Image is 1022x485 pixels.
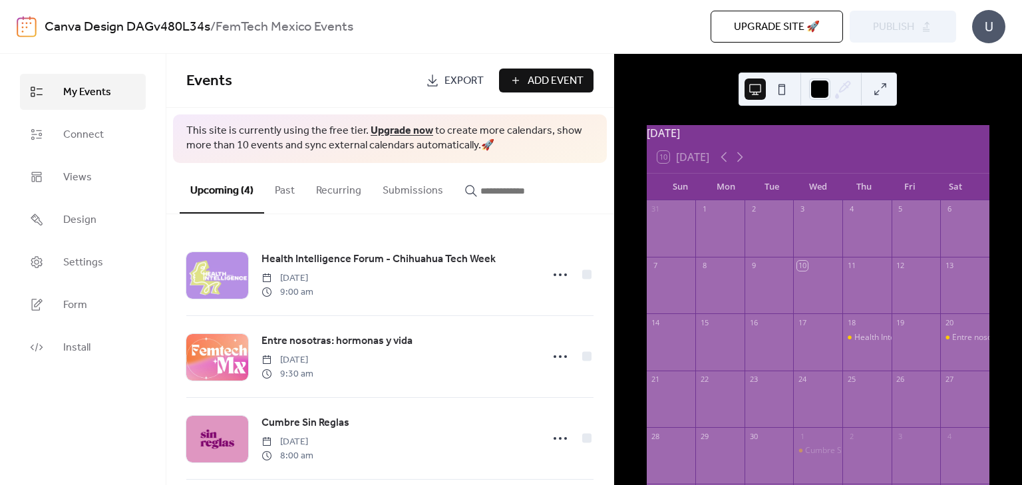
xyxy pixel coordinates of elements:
[846,204,856,214] div: 4
[699,431,709,441] div: 29
[261,285,313,299] span: 9:00 am
[651,317,661,327] div: 14
[17,16,37,37] img: logo
[749,261,759,271] div: 9
[749,317,759,327] div: 16
[797,317,807,327] div: 17
[940,332,989,343] div: Entre nosotras: hormonas y vida
[749,174,795,200] div: Tue
[180,163,264,214] button: Upcoming (4)
[647,125,989,141] div: [DATE]
[261,271,313,285] span: [DATE]
[261,251,496,267] span: Health Intelligence Forum - Chihuahua Tech Week
[749,375,759,385] div: 23
[734,19,820,35] span: Upgrade site 🚀
[651,375,661,385] div: 21
[305,163,372,212] button: Recurring
[261,414,349,432] a: Cumbre Sin Reglas
[416,69,494,92] a: Export
[699,317,709,327] div: 15
[499,69,594,92] button: Add Event
[657,174,703,200] div: Sun
[887,174,933,200] div: Fri
[896,317,906,327] div: 19
[261,333,413,350] a: Entre nosotras: hormonas y vida
[846,261,856,271] div: 11
[651,261,661,271] div: 7
[20,329,146,365] a: Install
[20,159,146,195] a: Views
[20,287,146,323] a: Form
[842,332,892,343] div: Health Intelligence Forum - Chihuahua Tech Week
[944,375,954,385] div: 27
[797,375,807,385] div: 24
[896,375,906,385] div: 26
[20,74,146,110] a: My Events
[186,67,232,96] span: Events
[261,415,349,431] span: Cumbre Sin Reglas
[972,10,1005,43] div: U
[699,261,709,271] div: 8
[841,174,887,200] div: Thu
[703,174,749,200] div: Mon
[846,375,856,385] div: 25
[210,15,216,40] b: /
[896,261,906,271] div: 12
[63,255,103,271] span: Settings
[896,431,906,441] div: 3
[444,73,484,89] span: Export
[20,116,146,152] a: Connect
[261,353,313,367] span: [DATE]
[749,204,759,214] div: 2
[264,163,305,212] button: Past
[797,431,807,441] div: 1
[651,204,661,214] div: 31
[797,261,807,271] div: 10
[793,445,842,456] div: Cumbre Sin Reglas
[261,449,313,463] span: 8:00 am
[216,15,353,40] b: FemTech Mexico Events
[711,11,843,43] button: Upgrade site 🚀
[63,170,92,186] span: Views
[371,120,433,141] a: Upgrade now
[63,212,96,228] span: Design
[20,202,146,238] a: Design
[944,204,954,214] div: 6
[933,174,979,200] div: Sat
[261,435,313,449] span: [DATE]
[261,251,496,268] a: Health Intelligence Forum - Chihuahua Tech Week
[699,204,709,214] div: 1
[795,174,841,200] div: Wed
[45,15,210,40] a: Canva Design DAGv480L34s
[261,367,313,381] span: 9:30 am
[699,375,709,385] div: 22
[896,204,906,214] div: 5
[944,261,954,271] div: 13
[846,317,856,327] div: 18
[797,204,807,214] div: 3
[186,124,594,154] span: This site is currently using the free tier. to create more calendars, show more than 10 events an...
[944,431,954,441] div: 4
[944,317,954,327] div: 20
[749,431,759,441] div: 30
[63,340,90,356] span: Install
[805,445,875,456] div: Cumbre Sin Reglas
[63,297,87,313] span: Form
[528,73,584,89] span: Add Event
[846,431,856,441] div: 2
[261,333,413,349] span: Entre nosotras: hormonas y vida
[651,431,661,441] div: 28
[63,84,111,100] span: My Events
[372,163,454,212] button: Submissions
[20,244,146,280] a: Settings
[63,127,104,143] span: Connect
